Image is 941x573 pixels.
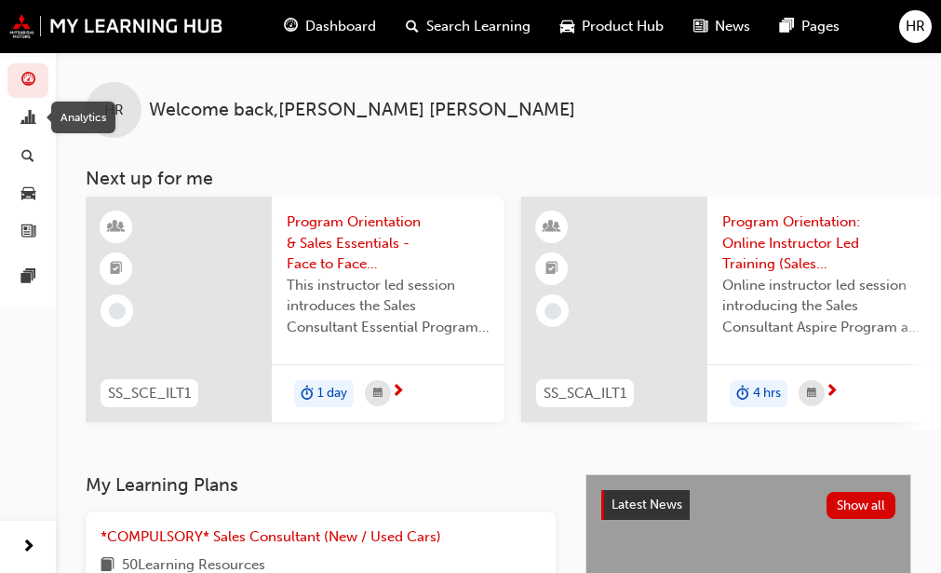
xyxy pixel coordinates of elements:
span: pages-icon [21,269,35,286]
span: calendar-icon [373,382,383,405]
span: duration-icon [736,382,749,406]
h3: Next up for me [56,168,941,189]
span: learningRecordVerb_NONE-icon [544,303,561,320]
span: SS_SCE_ILT1 [108,383,191,404]
span: Program Orientation: Online Instructor Led Training (Sales Consultant Aspire Program) [722,211,925,275]
span: This instructor led session introduces the Sales Consultant Essential Program and outlines what y... [287,275,490,338]
a: pages-iconPages [765,7,854,46]
span: Search Learning [426,16,531,37]
span: learningResourceType_INSTRUCTOR_LED-icon [545,215,558,239]
span: next-icon [825,384,839,401]
h3: My Learning Plans [86,474,556,496]
span: learningRecordVerb_NONE-icon [109,303,126,320]
span: learningResourceType_INSTRUCTOR_LED-icon [110,215,123,239]
span: Product Hub [582,16,664,37]
a: guage-iconDashboard [269,7,391,46]
span: SS_SCA_ILT1 [544,383,626,404]
span: Online instructor led session introducing the Sales Consultant Aspire Program and outlining what ... [722,275,925,338]
span: chart-icon [21,111,35,128]
button: HR [899,10,932,43]
span: HR [104,100,124,121]
button: Show all [827,492,896,519]
span: Pages [801,16,840,37]
span: *COMPULSORY* Sales Consultant (New / Used Cars) [101,528,441,545]
span: HR [906,16,925,37]
img: mmal [9,14,223,38]
a: search-iconSearch Learning [391,7,545,46]
span: booktick-icon [545,257,558,281]
span: Dashboard [305,16,376,37]
span: search-icon [21,148,34,165]
span: booktick-icon [110,257,123,281]
span: Latest News [612,497,682,512]
span: news-icon [21,224,35,240]
div: Analytics [51,102,115,133]
span: duration-icon [301,382,314,406]
span: News [715,16,750,37]
span: calendar-icon [807,382,816,405]
a: SS_SCE_ILT1Program Orientation & Sales Essentials - Face to Face Instructor Led Training (Sales C... [86,197,504,422]
a: *COMPULSORY* Sales Consultant (New / Used Cars) [101,526,449,548]
span: Program Orientation & Sales Essentials - Face to Face Instructor Led Training (Sales Consultant E... [287,211,490,275]
span: Welcome back , [PERSON_NAME] [PERSON_NAME] [149,100,575,121]
span: 1 day [317,383,347,404]
span: next-icon [21,536,35,559]
span: guage-icon [284,15,298,38]
span: search-icon [406,15,419,38]
span: news-icon [693,15,707,38]
a: news-iconNews [679,7,765,46]
a: Latest NewsShow all [601,490,895,520]
span: 4 hrs [753,383,781,404]
a: car-iconProduct Hub [545,7,679,46]
span: pages-icon [780,15,794,38]
span: next-icon [391,384,405,401]
span: car-icon [21,186,35,203]
span: guage-icon [21,73,35,89]
span: car-icon [560,15,574,38]
a: SS_SCA_ILT1Program Orientation: Online Instructor Led Training (Sales Consultant Aspire Program)O... [521,197,940,422]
